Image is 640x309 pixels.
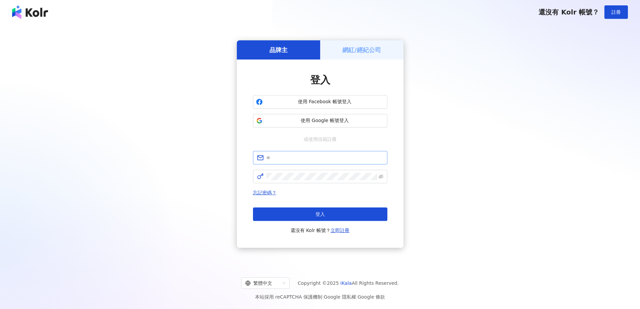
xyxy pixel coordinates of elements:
[291,226,350,234] span: 還沒有 Kolr 帳號？
[357,294,385,300] a: Google 條款
[299,136,341,143] span: 或使用信箱註冊
[324,294,356,300] a: Google 隱私權
[322,294,324,300] span: |
[310,74,330,86] span: 登入
[379,174,383,179] span: eye-invisible
[604,5,628,19] button: 註冊
[12,5,48,19] img: logo
[315,211,325,217] span: 登入
[356,294,358,300] span: |
[611,9,621,15] span: 註冊
[255,293,385,301] span: 本站採用 reCAPTCHA 保護機制
[298,279,399,287] span: Copyright © 2025 All Rights Reserved.
[245,278,280,288] div: 繁體中文
[253,207,387,221] button: 登入
[539,8,599,16] span: 還沒有 Kolr 帳號？
[253,190,276,195] a: 忘記密碼？
[269,46,288,54] h5: 品牌主
[340,280,352,286] a: iKala
[342,46,381,54] h5: 網紅/經紀公司
[331,228,349,233] a: 立即註冊
[253,114,387,127] button: 使用 Google 帳號登入
[253,95,387,109] button: 使用 Facebook 帳號登入
[265,117,384,124] span: 使用 Google 帳號登入
[265,99,384,105] span: 使用 Facebook 帳號登入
